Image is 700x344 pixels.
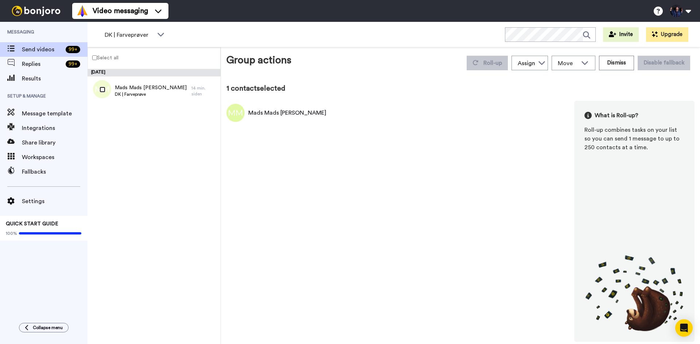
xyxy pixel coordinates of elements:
[93,6,148,16] span: Video messaging
[115,91,187,97] span: DK | Farveprøve
[22,153,87,162] span: Workspaces
[595,111,638,120] span: What is Roll-up?
[191,85,217,97] div: 14 min. siden
[22,138,87,147] span: Share library
[584,255,684,332] img: joro-roll.png
[77,5,88,17] img: vm-color.svg
[33,325,63,331] span: Collapse menu
[558,59,577,68] span: Move
[584,126,684,152] div: Roll-up combines tasks on your list so you can send 1 message to up to 250 contacts at a time.
[6,230,17,236] span: 100%
[115,84,187,91] span: Mads Mads [PERSON_NAME]
[675,319,693,337] div: Open Intercom Messenger
[87,69,221,76] div: [DATE]
[6,221,58,226] span: QUICK START GUIDE
[226,83,695,94] div: 1 contact selected
[646,27,688,42] button: Upgrade
[92,55,97,60] input: Select all
[518,59,535,68] div: Assign
[105,31,153,39] span: DK | Farveprøver
[22,74,87,83] span: Results
[88,53,118,62] label: Select all
[248,108,326,117] div: Mads Mads [PERSON_NAME]
[22,109,87,118] span: Message template
[599,56,634,70] button: Dismiss
[226,53,291,70] div: Group actions
[638,56,690,70] button: Disable fallback
[22,45,63,54] span: Send videos
[22,167,87,176] span: Fallbacks
[22,60,63,68] span: Replies
[483,60,502,66] span: Roll-up
[467,56,508,70] button: Roll-up
[66,46,80,53] div: 99 +
[9,6,63,16] img: bj-logo-header-white.svg
[226,104,245,122] img: Image of Mads Mads Andreas Jensen
[22,124,87,133] span: Integrations
[66,60,80,68] div: 99 +
[603,27,639,42] button: Invite
[22,197,87,206] span: Settings
[19,323,69,332] button: Collapse menu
